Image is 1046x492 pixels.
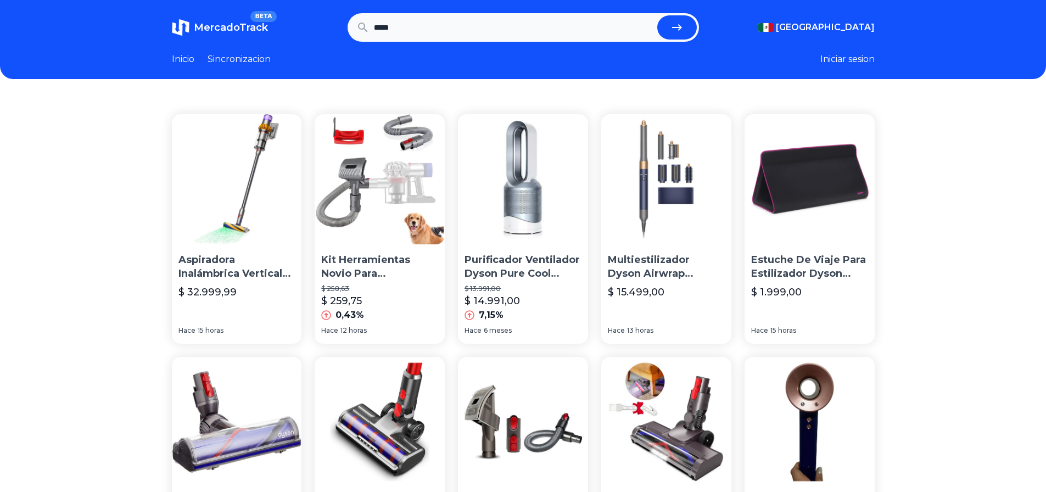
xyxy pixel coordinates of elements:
span: Hace [608,326,625,335]
img: Multiestilizador Dyson Airwrap Complete Long | Azul/cobre [601,114,731,244]
span: MercadoTrack [194,21,268,33]
img: Dyson Limpiador De Cabezal De Motor De Liberación Rápida Par [172,357,302,487]
span: 12 horas [340,326,367,335]
span: BETA [250,11,276,22]
a: Kit Herramientas Novio Para Aspiradoras Dyson V7 V8 V10 V12Kit Herramientas Novio Para Aspiradora... [315,114,445,344]
img: Kit Herramientas Novio Para Aspiradoras Dyson V7 V8 V10 V12 [315,114,445,244]
a: Multiestilizador Dyson Airwrap Complete Long | Azul/cobreMultiestilizador Dyson Airwrap Complete ... [601,114,731,344]
a: Inicio [172,53,194,66]
img: Mexico [758,23,774,32]
a: MercadoTrackBETA [172,19,268,36]
img: Dyson Supersonic Original Con Garantia [745,357,875,487]
p: 7,15% [479,309,504,322]
p: Aspiradora Inalámbrica Vertical Dyson V15 Detect Complete Extra 0.77l Amarilla [178,253,295,281]
p: 0,43% [335,309,364,322]
span: 6 meses [484,326,512,335]
p: $ 259,75 [321,293,362,309]
span: Hace [465,326,482,335]
p: Multiestilizador Dyson Airwrap Complete Long | Azul/cobre [608,253,725,281]
button: Iniciar sesion [820,53,875,66]
p: $ 1.999,00 [751,284,802,300]
img: Estuche De Viaje Para Estilizador Dyson Airwrap Fuchsia [745,114,875,244]
p: $ 15.499,00 [608,284,664,300]
span: 13 horas [627,326,653,335]
a: Aspiradora Inalámbrica Vertical Dyson V15 Detect Complete Extra 0.77l Amarilla Aspiradora Inalámb... [172,114,302,344]
p: $ 32.999,99 [178,284,237,300]
span: Hace [751,326,768,335]
span: [GEOGRAPHIC_DATA] [776,21,875,34]
a: Purificador Ventilador Dyson Pure Cool Advance Technology msPurificador Ventilador Dyson Pure Coo... [458,114,588,344]
span: Hace [178,326,195,335]
img: Cabezal Limpiador Nekuma Soft Roller Para Dyson V7 V8 V10... [315,357,445,487]
a: Estuche De Viaje Para Estilizador Dyson Airwrap FuchsiaEstuche De Viaje Para Estilizador Dyson Ai... [745,114,875,344]
img: Aspiradora Inalámbrica Vertical Dyson V15 Detect Complete Extra 0.77l Amarilla [172,114,302,244]
img: Cepillo Para Dyson V7 V8 V10 V11 V15 Aspiradora Eléctrica Br [601,357,731,487]
p: Kit Herramientas Novio Para Aspiradoras Dyson V7 V8 V10 V12 [321,253,438,281]
img: Para Dyson Pet Grooming Tool, Cepillo Aspirador Para Perros [458,357,588,487]
img: MercadoTrack [172,19,189,36]
p: $ 13.991,00 [465,284,581,293]
p: $ 258,63 [321,284,438,293]
p: Estuche De Viaje Para Estilizador Dyson Airwrap Fuchsia [751,253,868,281]
span: 15 horas [198,326,223,335]
img: Purificador Ventilador Dyson Pure Cool Advance Technology ms [458,114,588,244]
span: Hace [321,326,338,335]
p: $ 14.991,00 [465,293,520,309]
p: Purificador Ventilador Dyson Pure Cool Advance Technology ms [465,253,581,281]
button: [GEOGRAPHIC_DATA] [758,21,875,34]
span: 15 horas [770,326,796,335]
a: Sincronizacion [208,53,271,66]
